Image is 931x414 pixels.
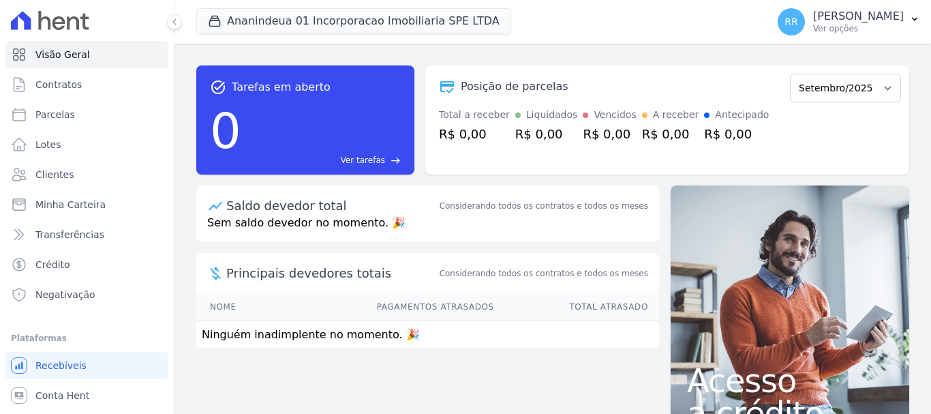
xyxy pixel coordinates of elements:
button: Ananindeua 01 Incorporacao Imobiliaria SPE LTDA [196,8,511,34]
div: R$ 0,00 [704,125,769,143]
a: Lotes [5,131,168,158]
a: Negativação [5,281,168,308]
span: Conta Hent [35,389,89,402]
p: Ver opções [813,23,904,34]
div: Saldo devedor total [226,196,437,215]
div: 0 [210,95,241,166]
span: Recebíveis [35,359,87,372]
span: Tarefas em aberto [232,79,331,95]
td: Ninguém inadimplente no momento. 🎉 [196,321,659,349]
div: Total a receber [439,108,510,122]
a: Clientes [5,161,168,188]
span: RR [784,17,797,27]
th: Total Atrasado [495,293,659,321]
span: Visão Geral [35,48,90,61]
div: R$ 0,00 [642,125,699,143]
a: Parcelas [5,101,168,128]
div: R$ 0,00 [515,125,578,143]
a: Contratos [5,71,168,98]
span: Crédito [35,258,70,271]
div: R$ 0,00 [583,125,636,143]
span: Acesso [687,364,893,397]
span: Parcelas [35,108,75,121]
a: Visão Geral [5,41,168,68]
div: Liquidados [526,108,578,122]
a: Recebíveis [5,352,168,379]
span: Contratos [35,78,82,91]
span: Transferências [35,228,104,241]
span: Minha Carteira [35,198,106,211]
div: R$ 0,00 [439,125,510,143]
span: Clientes [35,168,74,181]
span: Negativação [35,288,95,301]
span: east [391,156,401,166]
span: Lotes [35,138,61,151]
p: [PERSON_NAME] [813,10,904,23]
button: RR [PERSON_NAME] Ver opções [767,3,931,41]
th: Nome [196,293,279,321]
a: Conta Hent [5,382,168,409]
th: Pagamentos Atrasados [279,293,494,321]
span: Considerando todos os contratos e todos os meses [440,267,648,280]
div: A receber [653,108,699,122]
a: Ver tarefas east [247,154,401,166]
a: Minha Carteira [5,191,168,218]
a: Crédito [5,251,168,278]
span: task_alt [210,79,226,95]
div: Antecipado [715,108,769,122]
p: Sem saldo devedor no momento. 🎉 [196,215,659,242]
span: Ver tarefas [341,154,385,166]
div: Vencidos [594,108,636,122]
span: Principais devedores totais [226,264,437,282]
a: Transferências [5,221,168,248]
div: Considerando todos os contratos e todos os meses [440,200,648,212]
div: Posição de parcelas [461,78,568,95]
div: Plataformas [11,330,163,346]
